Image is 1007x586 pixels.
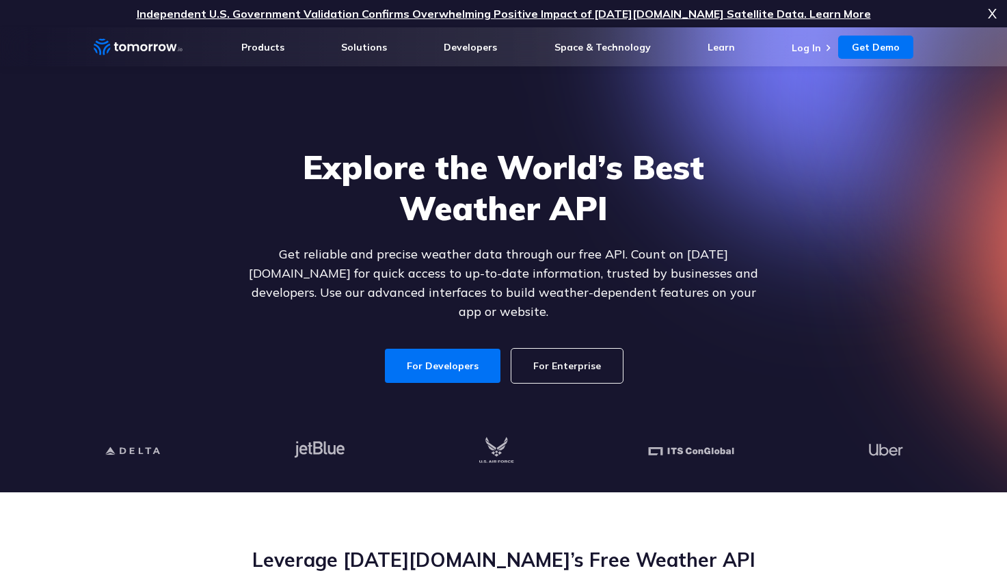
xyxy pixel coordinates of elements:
a: For Enterprise [511,349,623,383]
a: Space & Technology [554,41,651,53]
a: For Developers [385,349,500,383]
a: Products [241,41,284,53]
a: Independent U.S. Government Validation Confirms Overwhelming Positive Impact of [DATE][DOMAIN_NAM... [137,7,871,21]
h1: Explore the World’s Best Weather API [240,146,768,228]
a: Get Demo [838,36,913,59]
a: Home link [94,37,183,57]
a: Solutions [341,41,387,53]
a: Log In [792,42,821,54]
a: Learn [708,41,735,53]
p: Get reliable and precise weather data through our free API. Count on [DATE][DOMAIN_NAME] for quic... [240,245,768,321]
h2: Leverage [DATE][DOMAIN_NAME]’s Free Weather API [94,547,914,573]
a: Developers [444,41,497,53]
